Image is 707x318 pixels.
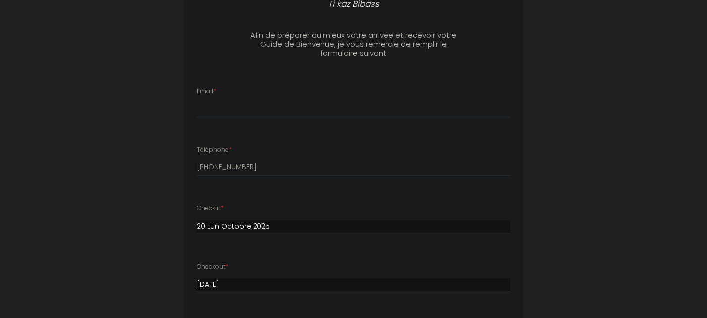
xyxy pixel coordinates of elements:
label: Email [197,87,216,96]
label: Checkout [197,262,228,272]
label: Téléphone [197,145,232,155]
label: Checkin [197,204,224,213]
h3: Afin de préparer au mieux votre arrivée et recevoir votre Guide de Bienvenue, je vous remercie de... [243,31,464,58]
